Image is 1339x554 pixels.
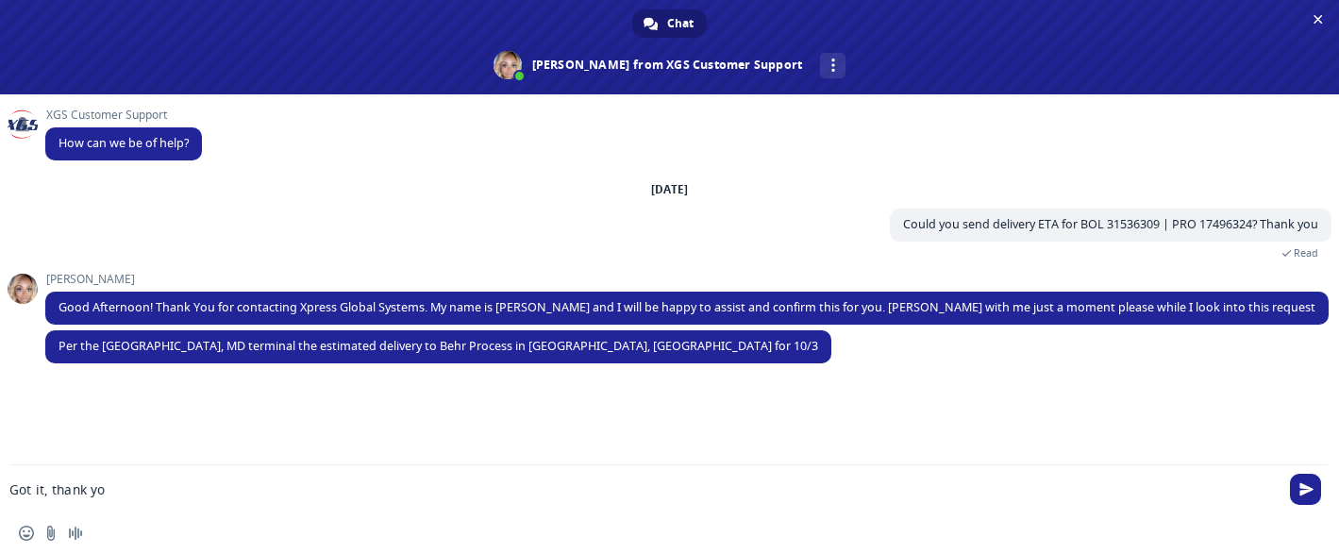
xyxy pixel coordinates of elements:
span: Insert an emoji [19,526,34,541]
span: Send [1290,474,1321,505]
div: [DATE] [651,184,688,195]
span: Chat [667,9,694,38]
span: Send a file [43,526,59,541]
span: XGS Customer Support [45,109,202,122]
span: Good Afternoon! Thank You for contacting Xpress Global Systems. My name is [PERSON_NAME] and I wi... [59,299,1315,315]
span: How can we be of help? [59,135,189,151]
span: [PERSON_NAME] [45,273,1329,286]
span: Audio message [68,526,83,541]
span: Close chat [1308,9,1328,29]
div: More channels [820,53,845,78]
span: Read [1294,246,1318,260]
span: Could you send delivery ETA for BOL 31536309 | PRO 17496324? Thank you [903,216,1318,232]
textarea: Compose your message... [9,481,1269,498]
div: Chat [632,9,707,38]
span: Per the [GEOGRAPHIC_DATA], MD terminal the estimated delivery to Behr Process in [GEOGRAPHIC_DATA... [59,338,818,354]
